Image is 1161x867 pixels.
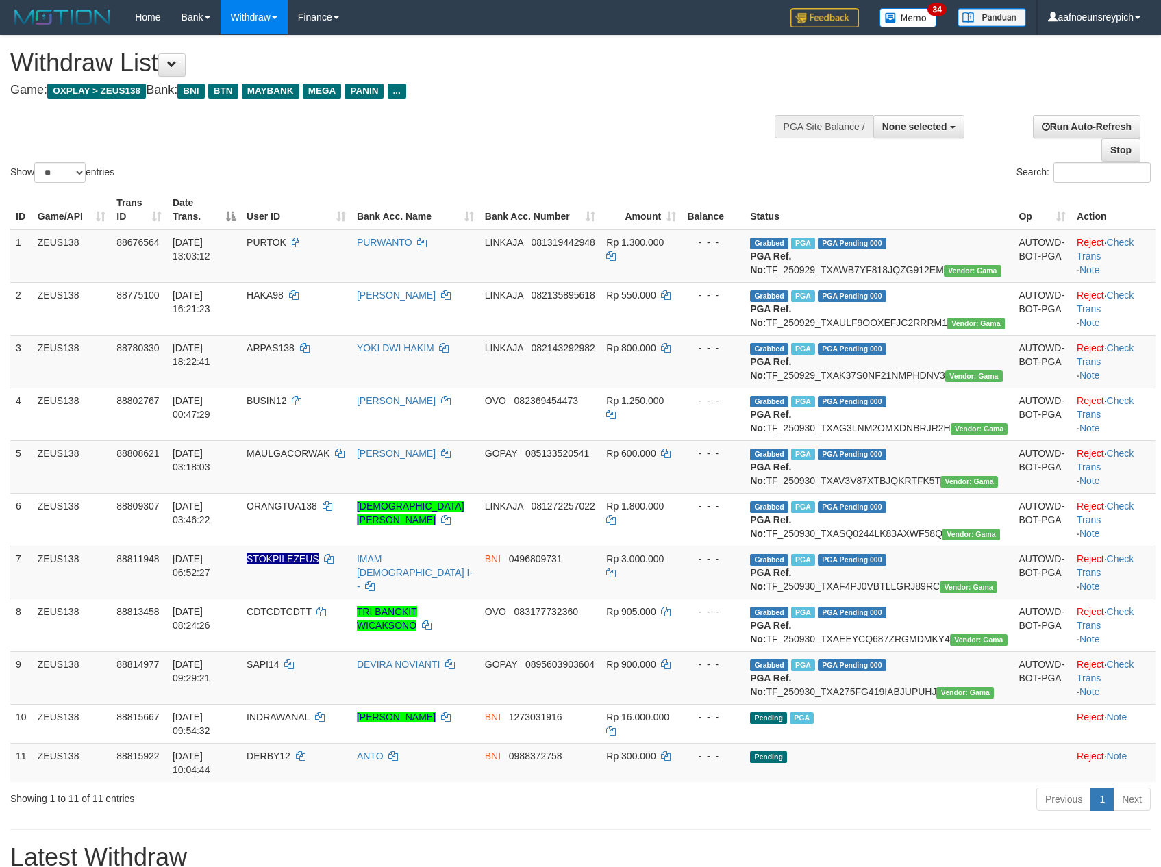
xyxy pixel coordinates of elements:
span: Copy 082143292982 to clipboard [531,342,595,353]
b: PGA Ref. No: [750,409,791,433]
a: Next [1113,788,1151,811]
th: Date Trans.: activate to sort column descending [167,190,241,229]
span: Copy 082369454473 to clipboard [514,395,578,406]
span: 88676564 [116,237,159,248]
th: Balance [682,190,745,229]
a: [DEMOGRAPHIC_DATA][PERSON_NAME] [357,501,464,525]
span: Copy 0496809731 to clipboard [509,553,562,564]
span: Copy 085133520541 to clipboard [525,448,589,459]
span: 88808621 [116,448,159,459]
div: - - - [687,749,739,763]
th: Action [1071,190,1156,229]
span: 88814977 [116,659,159,670]
span: Grabbed [750,238,788,249]
span: BTN [208,84,238,99]
input: Search: [1053,162,1151,183]
span: Marked by aafsreyleap [791,396,815,407]
td: · · [1071,388,1156,440]
span: Copy 0988372758 to clipboard [509,751,562,762]
div: - - - [687,605,739,618]
div: - - - [687,447,739,460]
span: 88775100 [116,290,159,301]
span: OVO [485,606,506,617]
td: 1 [10,229,32,283]
span: Pending [750,712,787,724]
span: Copy 081319442948 to clipboard [531,237,595,248]
th: Amount: activate to sort column ascending [601,190,682,229]
th: ID [10,190,32,229]
select: Showentries [34,162,86,183]
b: PGA Ref. No: [750,462,791,486]
span: BNI [485,712,501,722]
a: Note [1079,475,1100,486]
td: · · [1071,546,1156,599]
td: ZEUS138 [32,546,112,599]
th: Trans ID: activate to sort column ascending [111,190,167,229]
div: Showing 1 to 11 of 11 entries [10,786,473,805]
a: Check Trans [1077,553,1134,578]
td: TF_250929_TXAULF9OOXEFJC2RRRM1 [745,282,1013,335]
a: Reject [1077,395,1104,406]
td: 6 [10,493,32,546]
div: - - - [687,236,739,249]
a: [PERSON_NAME] [357,448,436,459]
span: PGA Pending [818,238,886,249]
span: BNI [485,553,501,564]
span: Grabbed [750,290,788,302]
td: TF_250929_TXAK37S0NF21NMPHDNV3 [745,335,1013,388]
span: PGA Pending [818,659,886,671]
span: None selected [882,121,947,132]
img: MOTION_logo.png [10,7,114,27]
span: Rp 900.000 [606,659,656,670]
span: Marked by aafsreyleap [791,501,815,513]
span: Rp 1.300.000 [606,237,664,248]
td: 11 [10,743,32,782]
a: Check Trans [1077,395,1134,420]
span: BNI [177,84,204,99]
img: panduan.png [958,8,1026,27]
td: 7 [10,546,32,599]
td: AUTOWD-BOT-PGA [1013,388,1071,440]
span: LINKAJA [485,237,523,248]
span: HAKA98 [247,290,284,301]
span: Copy 083177732360 to clipboard [514,606,578,617]
span: PGA Pending [818,554,886,566]
span: Vendor URL: https://trx31.1velocity.biz [945,370,1003,382]
span: LINKAJA [485,342,523,353]
a: Stop [1101,138,1140,162]
a: PURWANTO [357,237,412,248]
td: TF_250930_TXAF4PJ0VBTLLGRJ89RC [745,546,1013,599]
div: - - - [687,710,739,724]
td: AUTOWD-BOT-PGA [1013,651,1071,704]
span: OVO [485,395,506,406]
a: Check Trans [1077,448,1134,473]
a: Note [1079,686,1100,697]
span: DERBY12 [247,751,290,762]
a: Previous [1036,788,1091,811]
span: GOPAY [485,659,517,670]
span: LINKAJA [485,290,523,301]
td: AUTOWD-BOT-PGA [1013,546,1071,599]
span: [DATE] 10:04:44 [173,751,210,775]
a: Reject [1077,290,1104,301]
td: ZEUS138 [32,599,112,651]
span: OXPLAY > ZEUS138 [47,84,146,99]
td: · · [1071,440,1156,493]
td: · · [1071,493,1156,546]
span: Rp 550.000 [606,290,656,301]
span: MAYBANK [242,84,299,99]
a: Reject [1077,606,1104,617]
span: Marked by aafsreyleap [791,607,815,618]
span: Marked by aafnoeunsreypich [791,659,815,671]
span: Pending [750,751,787,763]
span: 88802767 [116,395,159,406]
a: Note [1079,370,1100,381]
span: MEGA [303,84,342,99]
span: Rp 1.800.000 [606,501,664,512]
td: ZEUS138 [32,493,112,546]
b: PGA Ref. No: [750,620,791,644]
td: ZEUS138 [32,743,112,782]
a: [PERSON_NAME] [357,395,436,406]
a: Reject [1077,553,1104,564]
a: Note [1107,751,1127,762]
